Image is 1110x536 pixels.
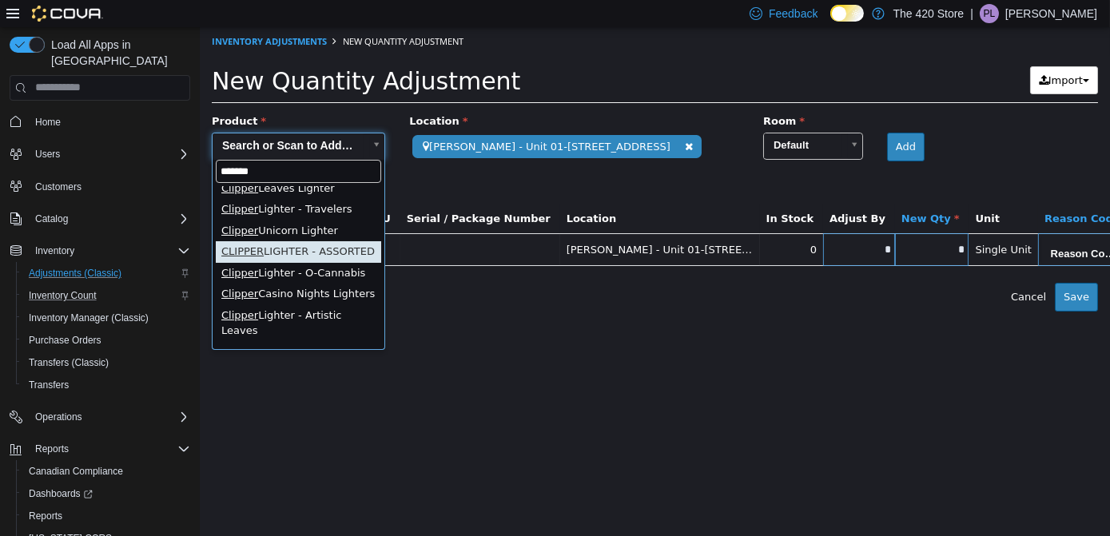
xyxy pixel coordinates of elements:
[16,214,181,236] div: LIGHTER - ASSORTED
[29,312,149,324] span: Inventory Manager (Classic)
[22,286,190,305] span: Inventory Count
[35,212,68,225] span: Catalog
[29,177,88,197] a: Customers
[22,308,190,328] span: Inventory Manager (Classic)
[22,462,190,481] span: Canadian Compliance
[29,241,81,260] button: Inventory
[3,240,197,262] button: Inventory
[22,308,155,328] a: Inventory Manager (Classic)
[29,289,97,302] span: Inventory Count
[22,240,58,252] span: Clipper
[22,484,190,503] span: Dashboards
[970,4,973,23] p: |
[16,460,197,482] button: Canadian Compliance
[3,143,197,165] button: Users
[35,443,69,455] span: Reports
[22,218,64,230] span: CLIPPER
[45,37,190,69] span: Load All Apps in [GEOGRAPHIC_DATA]
[22,282,58,294] span: Clipper
[16,236,181,257] div: Lighter - O-Cannabis
[22,375,190,395] span: Transfers
[16,505,197,527] button: Reports
[3,208,197,230] button: Catalog
[32,6,103,22] img: Cova
[22,264,190,283] span: Adjustments (Classic)
[16,284,197,307] button: Inventory Count
[16,172,181,193] div: Lighter - Travelers
[16,351,197,374] button: Transfers (Classic)
[29,112,190,132] span: Home
[29,113,67,132] a: Home
[22,260,58,272] span: Clipper
[1005,4,1097,23] p: [PERSON_NAME]
[29,439,190,459] span: Reports
[29,241,190,260] span: Inventory
[16,262,197,284] button: Adjustments (Classic)
[893,4,964,23] p: The 420 Store
[22,197,58,209] span: Clipper
[29,439,75,459] button: Reports
[22,155,58,167] span: Clipper
[29,145,190,164] span: Users
[29,379,69,391] span: Transfers
[16,151,181,173] div: Leaves Lighter
[22,353,115,372] a: Transfers (Classic)
[29,356,109,369] span: Transfers (Classic)
[16,329,197,351] button: Purchase Orders
[16,482,197,505] a: Dashboards
[22,506,190,526] span: Reports
[29,510,62,522] span: Reports
[830,5,864,22] input: Dark Mode
[29,487,93,500] span: Dashboards
[16,193,181,215] div: Unicorn Lighter
[29,209,74,228] button: Catalog
[769,6,818,22] span: Feedback
[22,176,58,188] span: Clipper
[29,465,123,478] span: Canadian Compliance
[3,110,197,133] button: Home
[35,181,82,193] span: Customers
[22,484,99,503] a: Dashboards
[29,145,66,164] button: Users
[29,407,190,427] span: Operations
[29,209,190,228] span: Catalog
[22,375,75,395] a: Transfers
[16,374,197,396] button: Transfers
[22,264,128,283] a: Adjustments (Classic)
[22,331,190,350] span: Purchase Orders
[35,148,60,161] span: Users
[16,256,181,278] div: Casino Nights Lighters
[35,244,74,257] span: Inventory
[22,353,190,372] span: Transfers (Classic)
[3,438,197,460] button: Reports
[22,331,108,350] a: Purchase Orders
[16,315,181,336] div: Cactus Series Lighter
[29,334,101,347] span: Purchase Orders
[16,307,197,329] button: Inventory Manager (Classic)
[29,407,89,427] button: Operations
[16,278,181,315] div: Lighter - Artistic Leaves
[3,406,197,428] button: Operations
[984,4,996,23] span: PL
[22,462,129,481] a: Canadian Compliance
[35,411,82,423] span: Operations
[980,4,999,23] div: Patrick Leuty
[22,286,103,305] a: Inventory Count
[22,506,69,526] a: Reports
[35,116,61,129] span: Home
[29,177,190,197] span: Customers
[29,267,121,280] span: Adjustments (Classic)
[3,175,197,198] button: Customers
[22,319,58,331] span: Clipper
